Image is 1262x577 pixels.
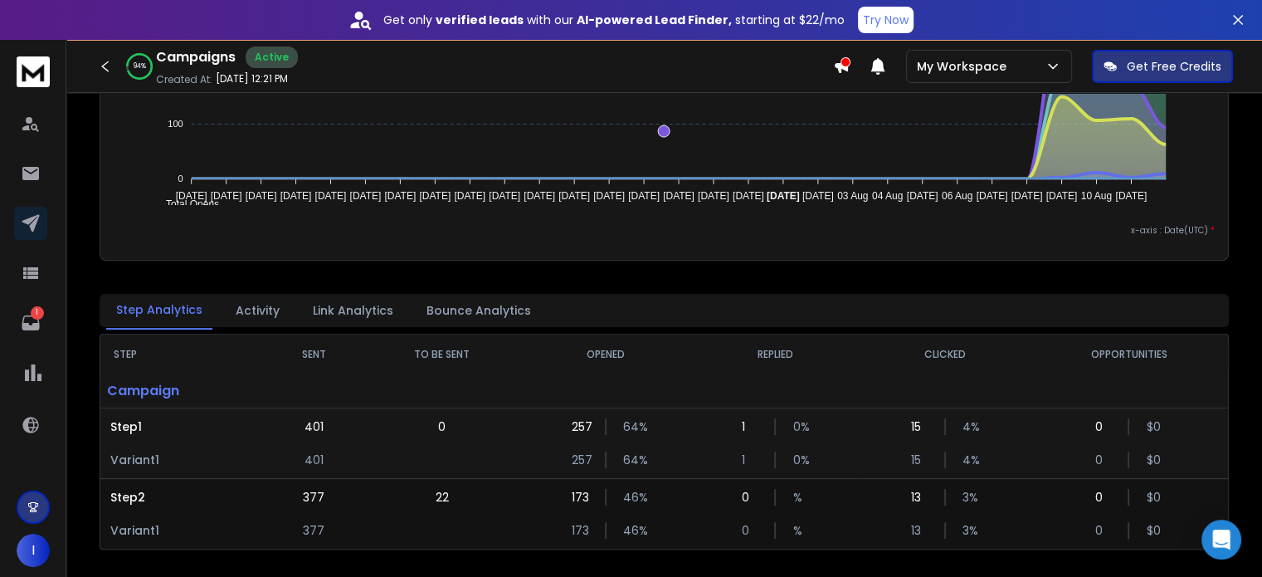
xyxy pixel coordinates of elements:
[385,190,417,202] tspan: [DATE]
[863,12,909,28] p: Try Now
[383,12,845,28] p: Get only with our starting at $22/mo
[623,489,640,506] p: 46 %
[962,452,979,468] p: 4 %
[363,335,521,374] th: TO BE SENT
[962,489,979,506] p: 3 %
[420,190,451,202] tspan: [DATE]
[802,190,834,202] tspan: [DATE]
[858,7,914,33] button: Try Now
[977,190,1008,202] tspan: [DATE]
[860,335,1030,374] th: CLICKED
[962,522,979,539] p: 3 %
[917,58,1013,75] p: My Workspace
[559,190,591,202] tspan: [DATE]
[266,335,363,374] th: SENT
[305,452,324,468] p: 401
[176,190,207,202] tspan: [DATE]
[436,12,524,28] strong: verified leads
[1094,452,1111,468] p: 0
[246,190,277,202] tspan: [DATE]
[110,522,256,539] p: Variant 1
[792,452,809,468] p: 0 %
[1094,489,1111,506] p: 0
[907,190,938,202] tspan: [DATE]
[17,534,50,567] button: I
[594,190,626,202] tspan: [DATE]
[438,418,446,435] p: 0
[303,522,324,539] p: 377
[962,418,979,435] p: 4 %
[350,190,382,202] tspan: [DATE]
[315,190,347,202] tspan: [DATE]
[741,522,758,539] p: 0
[572,418,588,435] p: 257
[31,306,44,320] p: 1
[153,198,219,210] span: Total Opens
[1094,522,1111,539] p: 0
[1146,489,1162,506] p: $ 0
[911,522,928,539] p: 13
[280,190,312,202] tspan: [DATE]
[663,190,694,202] tspan: [DATE]
[100,374,266,408] p: Campaign
[305,418,324,435] p: 401
[417,292,541,329] button: Bounce Analytics
[436,489,449,506] p: 22
[1146,522,1162,539] p: $ 0
[211,190,242,202] tspan: [DATE]
[767,190,800,202] tspan: [DATE]
[837,190,868,202] tspan: 03 Aug
[741,452,758,468] p: 1
[942,190,972,202] tspan: 06 Aug
[577,12,732,28] strong: AI-powered Lead Finder,
[572,489,588,506] p: 173
[741,418,758,435] p: 1
[1094,418,1111,435] p: 0
[1046,190,1078,202] tspan: [DATE]
[156,73,212,86] p: Created At:
[14,306,47,340] a: 1
[911,452,928,468] p: 15
[100,335,266,374] th: STEP
[1011,190,1043,202] tspan: [DATE]
[572,452,588,468] p: 257
[1116,190,1147,202] tspan: [DATE]
[911,418,928,435] p: 15
[623,522,640,539] p: 46 %
[1127,58,1221,75] p: Get Free Credits
[1201,520,1241,560] div: Open Intercom Messenger
[226,292,290,329] button: Activity
[690,335,860,374] th: REPLIED
[106,291,212,330] button: Step Analytics
[623,418,640,435] p: 64 %
[17,56,50,87] img: logo
[572,522,588,539] p: 173
[303,489,324,506] p: 377
[110,418,256,435] p: Step 1
[168,119,183,129] tspan: 100
[178,174,183,183] tspan: 0
[792,489,809,506] p: %
[1146,452,1162,468] p: $ 0
[134,61,146,71] p: 94 %
[741,489,758,506] p: 0
[110,452,256,468] p: Variant 1
[455,190,486,202] tspan: [DATE]
[1081,190,1112,202] tspan: 10 Aug
[216,72,288,86] p: [DATE] 12:21 PM
[156,47,236,67] h1: Campaigns
[733,190,764,202] tspan: [DATE]
[911,489,928,506] p: 13
[524,190,556,202] tspan: [DATE]
[792,418,809,435] p: 0 %
[1092,50,1233,83] button: Get Free Credits
[521,335,690,374] th: OPENED
[303,292,403,329] button: Link Analytics
[623,452,640,468] p: 64 %
[1030,335,1228,374] th: OPPORTUNITIES
[628,190,660,202] tspan: [DATE]
[792,522,809,539] p: %
[698,190,729,202] tspan: [DATE]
